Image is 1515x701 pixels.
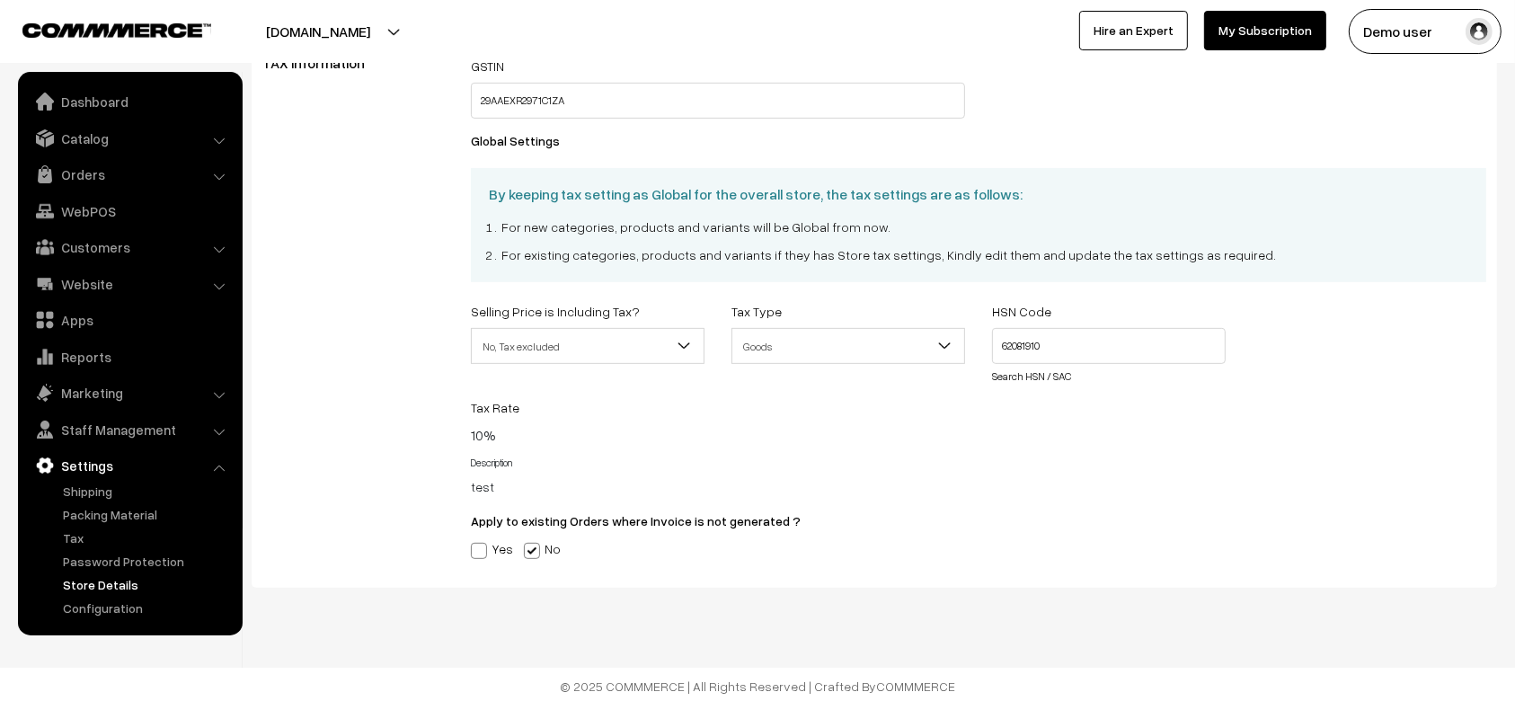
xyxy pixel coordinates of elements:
[1204,11,1326,50] a: My Subscription
[22,304,236,336] a: Apps
[58,599,236,617] a: Configuration
[471,426,495,444] span: 10%
[203,9,433,54] button: [DOMAIN_NAME]
[524,539,561,558] label: No
[1349,9,1502,54] button: Demo user
[471,57,504,75] label: GSTIN
[471,302,640,321] label: Selling Price is Including Tax?
[471,511,822,530] label: Apply to existing Orders where Invoice is not generated ?
[501,217,1468,236] li: For new categories, products and variants will be Global from now.
[22,195,236,227] a: WebPOS
[22,377,236,409] a: Marketing
[58,552,236,571] a: Password Protection
[1466,18,1493,45] img: user
[22,231,236,263] a: Customers
[22,18,180,40] a: COMMMERCE
[501,245,1468,264] li: For existing categories, products and variants if they has Store tax settings, Kindly edit them a...
[22,268,236,300] a: Website
[471,398,519,417] label: Tax Rate
[58,528,236,547] a: Tax
[22,413,236,446] a: Staff Management
[732,331,964,362] span: Goods
[262,54,386,72] span: TAX information
[22,23,211,37] img: COMMMERCE
[471,477,494,496] span: test
[876,679,955,694] a: COMMMERCE
[471,131,581,150] label: Global Settings
[471,83,965,119] input: GSTIN
[22,449,236,482] a: Settings
[471,539,513,558] label: Yes
[731,302,782,321] label: Tax Type
[472,331,704,362] span: No, Tax excluded
[22,85,236,118] a: Dashboard
[1079,11,1188,50] a: Hire an Expert
[471,328,704,364] span: No, Tax excluded
[58,505,236,524] a: Packing Material
[22,341,236,373] a: Reports
[58,575,236,594] a: Store Details
[731,328,965,364] span: Goods
[58,482,236,501] a: Shipping
[22,158,236,191] a: Orders
[992,369,1071,383] a: Search HSN / SAC
[992,302,1051,321] label: HSN Code
[489,186,1468,203] h3: By keeping tax setting as Global for the overall store, the tax settings are as follows:
[22,122,236,155] a: Catalog
[471,457,1486,468] h4: Description
[992,328,1226,364] input: Select Code (Type and search)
